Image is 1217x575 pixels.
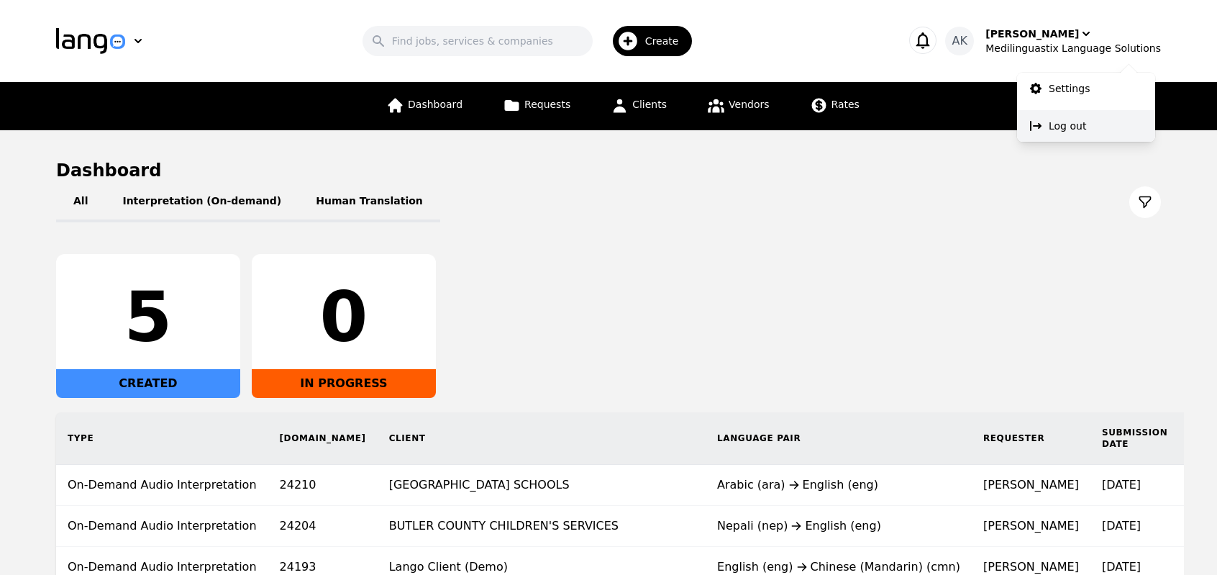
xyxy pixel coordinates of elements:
th: Submission Date [1090,412,1179,465]
button: Filter [1129,186,1161,218]
th: [DOMAIN_NAME] [268,412,378,465]
th: Type [56,412,268,465]
time: [DATE] [1102,560,1141,574]
td: On-Demand Audio Interpretation [56,506,268,547]
td: [PERSON_NAME] [972,506,1090,547]
p: Settings [1049,81,1090,96]
button: Interpretation (On-demand) [105,182,298,222]
span: Rates [831,99,860,110]
h1: Dashboard [56,159,1161,182]
span: Requests [524,99,570,110]
div: CREATED [56,369,240,398]
td: [PERSON_NAME] [972,465,1090,506]
button: Human Translation [298,182,440,222]
td: BUTLER COUNTY CHILDREN'S SERVICES [378,506,706,547]
div: [PERSON_NAME] [985,27,1079,41]
span: Dashboard [408,99,462,110]
button: All [56,182,105,222]
td: 24210 [268,465,378,506]
td: [GEOGRAPHIC_DATA] SCHOOLS [378,465,706,506]
div: Arabic (ara) English (eng) [717,476,960,494]
div: Medilinguastix Language Solutions [985,41,1161,55]
div: Nepali (nep) English (eng) [717,517,960,535]
a: Clients [602,82,675,130]
td: 24204 [268,506,378,547]
input: Find jobs, services & companies [363,26,593,56]
button: Create [593,20,701,62]
time: [DATE] [1102,478,1141,492]
a: Vendors [698,82,778,130]
button: AK[PERSON_NAME]Medilinguastix Language Solutions [945,27,1161,55]
span: Vendors [729,99,769,110]
img: Logo [56,28,125,54]
th: Language Pair [706,412,972,465]
th: Requester [972,412,1090,465]
span: Clients [632,99,667,110]
td: On-Demand Audio Interpretation [56,465,268,506]
div: IN PROGRESS [252,369,436,398]
time: [DATE] [1102,519,1141,533]
span: AK [952,32,967,50]
th: Client [378,412,706,465]
a: Rates [801,82,868,130]
p: Log out [1049,119,1086,133]
div: 0 [263,283,424,352]
a: Requests [494,82,579,130]
span: Create [645,34,689,48]
a: Dashboard [378,82,471,130]
div: 5 [68,283,229,352]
